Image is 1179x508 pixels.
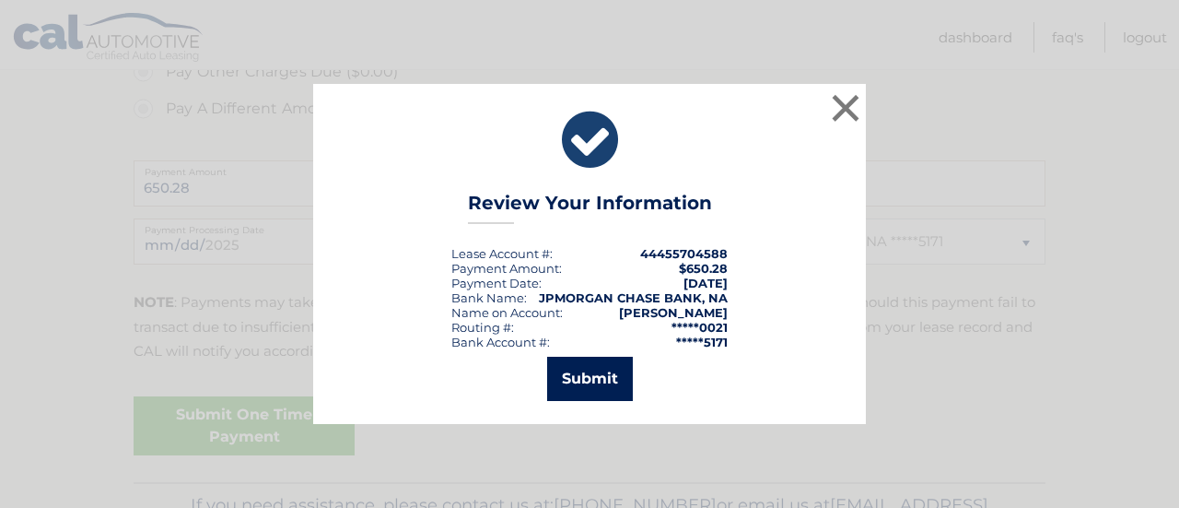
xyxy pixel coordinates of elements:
[539,290,728,305] strong: JPMORGAN CHASE BANK, NA
[451,261,562,276] div: Payment Amount:
[451,246,553,261] div: Lease Account #:
[451,276,539,290] span: Payment Date
[547,357,633,401] button: Submit
[451,305,563,320] div: Name on Account:
[451,276,542,290] div: :
[640,246,728,261] strong: 44455704588
[827,89,864,126] button: ×
[451,320,514,335] div: Routing #:
[468,192,712,224] h3: Review Your Information
[683,276,728,290] span: [DATE]
[619,305,728,320] strong: [PERSON_NAME]
[451,335,550,349] div: Bank Account #:
[451,290,527,305] div: Bank Name:
[679,261,728,276] span: $650.28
